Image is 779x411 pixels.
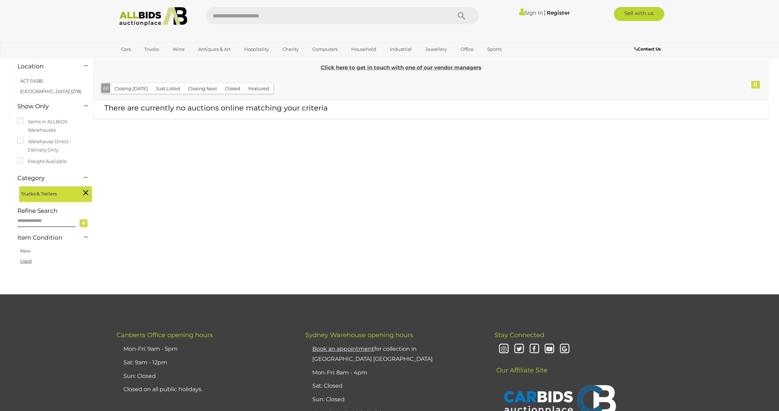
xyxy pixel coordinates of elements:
li: Closed on all public holidays. [122,383,288,396]
i: Google [559,343,571,355]
a: Wine [168,44,189,55]
label: Warehouse Direct - Delivery Only [17,138,87,154]
h4: Item Condition [17,234,73,241]
u: Book an appointment [312,346,374,352]
a: Hospitality [240,44,273,55]
a: ACT (1458) [20,78,43,84]
a: [GEOGRAPHIC_DATA] [117,55,175,67]
a: [GEOGRAPHIC_DATA] (278) [20,88,81,94]
i: Facebook [528,343,540,355]
span: There are currently no auctions online matching your criteria [104,103,328,112]
button: All [101,83,111,93]
li: Sat: Closed [311,379,477,393]
li: Sun: Closed [311,393,477,406]
a: Contact Us [634,45,662,53]
a: Household [347,44,381,55]
a: Click here to get in touch with one of our vendor managers [321,64,481,71]
img: Allbids.com.au [115,7,191,26]
span: Our Affiliate Site [495,356,547,374]
button: Closing Next [184,83,221,94]
button: Closed [221,83,244,94]
a: Jewellery [421,44,451,55]
a: Charity [278,44,303,55]
a: Office [456,44,478,55]
span: Sydney Warehouse opening hours [305,331,413,339]
button: Search [444,7,479,24]
button: Closing [DATE] [110,83,152,94]
h4: Show Only [17,103,73,110]
a: Book an appointmentfor collection in [GEOGRAPHIC_DATA] [GEOGRAPHIC_DATA] [312,346,433,362]
a: Used [20,258,32,264]
li: Mon-Fri: 8am - 4pm [311,366,477,380]
a: Trucks [140,44,163,55]
button: Featured [244,83,273,94]
li: Sun: Closed [122,370,288,383]
div: 0 [751,81,760,88]
i: Twitter [513,343,525,355]
a: Computers [308,44,342,55]
h4: Location [17,63,73,70]
a: Sign In [519,9,543,16]
span: Canberra Office opening hours [117,331,213,339]
li: Sat: 9am - 12pm [122,356,288,370]
span: Stay Connected [495,331,544,339]
a: Sports [483,44,506,55]
i: Youtube [544,343,556,355]
label: Items in ALLBIDS Warehouses [17,118,87,134]
label: Freight Available [17,157,67,165]
a: Cars [117,44,135,55]
i: Instagram [498,343,510,355]
span: | [544,9,546,16]
a: Sell with us [614,7,664,21]
h4: Refine Search [17,208,92,214]
a: Antiques & Art [194,44,235,55]
button: Just Listed [152,83,184,94]
b: Contact Us [634,46,661,52]
li: Mon-Fri: 9am - 5pm [122,342,288,356]
span: Trucks & Trailers [21,188,73,198]
a: New [20,248,31,254]
a: Industrial [385,44,416,55]
h4: Category [17,175,73,181]
a: Register [547,9,570,16]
